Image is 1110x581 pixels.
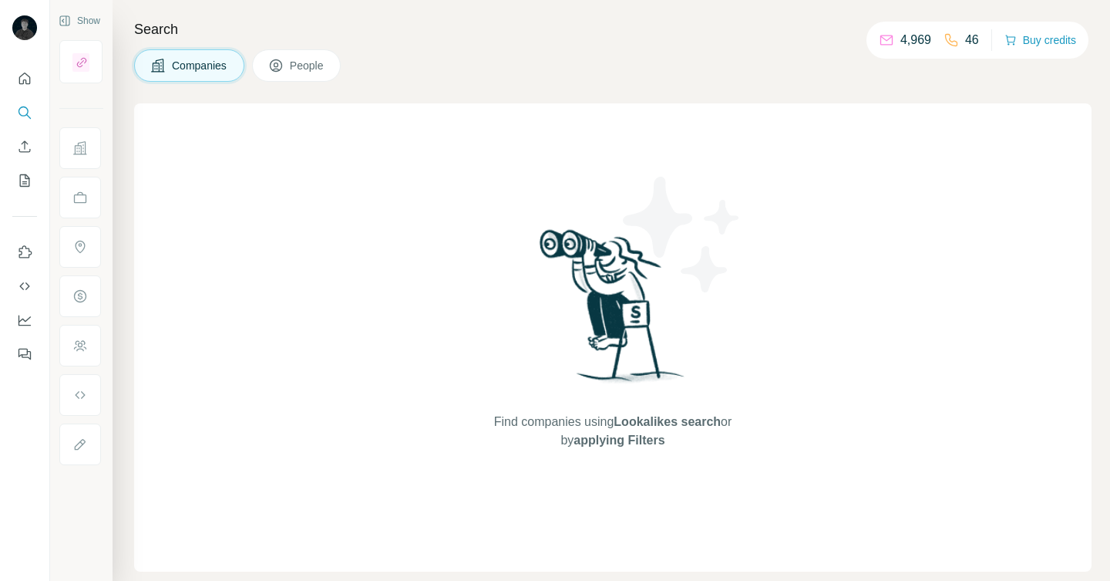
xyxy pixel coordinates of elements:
p: 46 [965,31,979,49]
button: Feedback [12,340,37,368]
img: Surfe Illustration - Woman searching with binoculars [533,225,693,397]
span: Find companies using or by [489,413,736,450]
span: Lookalikes search [614,415,721,428]
img: Surfe Illustration - Stars [613,165,752,304]
button: Search [12,99,37,127]
p: 4,969 [900,31,931,49]
h4: Search [134,19,1091,40]
button: My lists [12,167,37,194]
span: applying Filters [573,434,664,447]
button: Use Surfe API [12,272,37,300]
button: Buy credits [1004,29,1076,51]
span: Companies [172,58,228,73]
button: Use Surfe on LinkedIn [12,238,37,266]
button: Dashboard [12,306,37,334]
span: People [290,58,325,73]
button: Show [48,9,111,32]
img: Avatar [12,15,37,40]
button: Quick start [12,65,37,93]
button: Enrich CSV [12,133,37,160]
